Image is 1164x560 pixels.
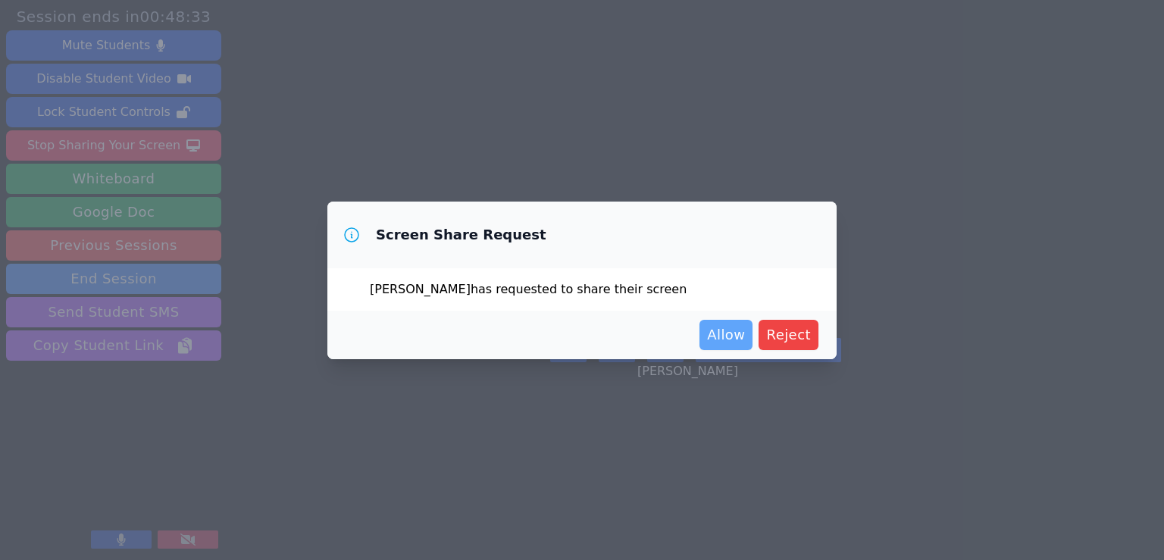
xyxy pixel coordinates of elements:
div: [PERSON_NAME] has requested to share their screen [327,268,837,311]
button: Allow [699,320,753,350]
h3: Screen Share Request [376,226,546,244]
span: Reject [766,324,811,346]
button: Reject [759,320,818,350]
span: Allow [707,324,745,346]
